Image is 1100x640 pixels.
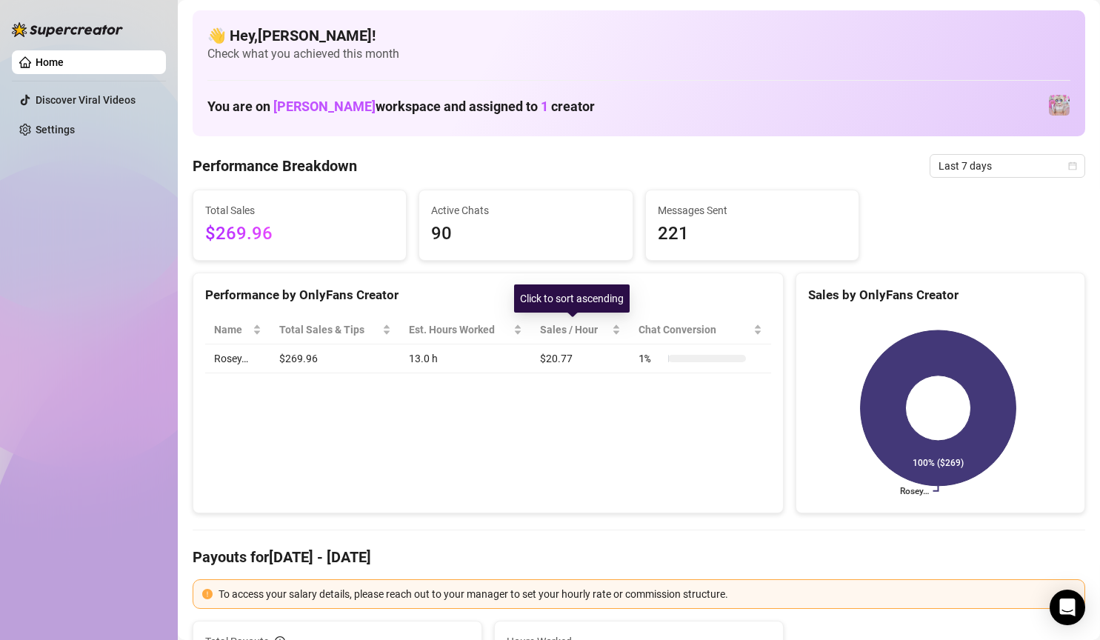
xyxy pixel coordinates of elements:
[514,284,630,313] div: Click to sort ascending
[1049,95,1070,116] img: Rosey
[205,202,394,219] span: Total Sales
[808,285,1073,305] div: Sales by OnlyFans Creator
[658,220,847,248] span: 221
[205,220,394,248] span: $269.96
[431,202,620,219] span: Active Chats
[207,46,1070,62] span: Check what you achieved this month
[531,316,630,344] th: Sales / Hour
[431,220,620,248] span: 90
[541,99,548,114] span: 1
[36,94,136,106] a: Discover Viral Videos
[279,321,379,338] span: Total Sales & Tips
[1050,590,1085,625] div: Open Intercom Messenger
[658,202,847,219] span: Messages Sent
[900,486,929,496] text: Rosey…
[205,316,270,344] th: Name
[205,285,771,305] div: Performance by OnlyFans Creator
[36,56,64,68] a: Home
[540,321,609,338] span: Sales / Hour
[639,321,750,338] span: Chat Conversion
[531,344,630,373] td: $20.77
[193,547,1085,567] h4: Payouts for [DATE] - [DATE]
[630,316,771,344] th: Chat Conversion
[214,321,250,338] span: Name
[270,344,400,373] td: $269.96
[219,586,1076,602] div: To access your salary details, please reach out to your manager to set your hourly rate or commis...
[193,156,357,176] h4: Performance Breakdown
[12,22,123,37] img: logo-BBDzfeDw.svg
[207,99,595,115] h1: You are on workspace and assigned to creator
[400,344,530,373] td: 13.0 h
[639,350,662,367] span: 1 %
[207,25,1070,46] h4: 👋 Hey, [PERSON_NAME] !
[1068,161,1077,170] span: calendar
[409,321,510,338] div: Est. Hours Worked
[270,316,400,344] th: Total Sales & Tips
[939,155,1076,177] span: Last 7 days
[202,589,213,599] span: exclamation-circle
[273,99,376,114] span: [PERSON_NAME]
[205,344,270,373] td: Rosey…
[36,124,75,136] a: Settings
